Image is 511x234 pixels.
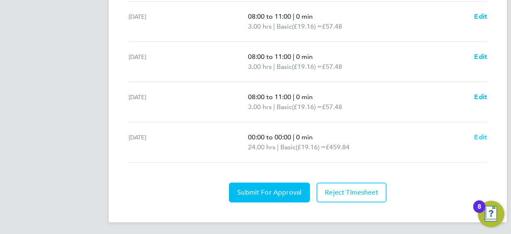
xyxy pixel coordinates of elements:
span: 0 min [296,133,313,141]
span: £57.48 [322,22,342,30]
span: | [273,103,275,111]
a: Edit [474,92,487,102]
span: Submit For Approval [237,188,302,197]
span: 3.00 hrs [248,22,272,30]
span: (£19.16) = [292,63,322,71]
span: Reject Timesheet [325,188,378,197]
span: | [273,63,275,71]
span: (£19.16) = [296,143,326,151]
a: Edit [474,52,487,62]
span: | [293,93,294,101]
span: | [293,53,294,61]
span: Basic [277,102,292,112]
span: 08:00 to 11:00 [248,53,291,61]
span: £57.48 [322,103,342,111]
span: 3.00 hrs [248,63,272,71]
a: Edit [474,12,487,22]
a: Edit [474,132,487,142]
span: 08:00 to 11:00 [248,12,291,20]
span: 00:00 to 00:00 [248,133,291,141]
span: 0 min [296,12,313,20]
button: Submit For Approval [229,183,310,202]
button: Reject Timesheet [316,183,387,202]
span: | [293,12,294,20]
span: | [293,133,294,141]
span: Basic [277,22,292,32]
span: Edit [474,12,487,20]
div: [DATE] [129,92,248,112]
span: 0 min [296,93,313,101]
span: Edit [474,93,487,101]
span: (£19.16) = [292,103,322,111]
button: Open Resource Center, 8 new notifications [478,201,504,227]
span: 0 min [296,53,313,61]
span: | [273,22,275,30]
span: Basic [277,62,292,72]
span: Edit [474,133,487,141]
span: Edit [474,53,487,61]
span: (£19.16) = [292,22,322,30]
span: £57.48 [322,63,342,71]
span: 24.00 hrs [248,143,275,151]
div: 8 [477,207,481,217]
div: [DATE] [129,52,248,72]
span: 3.00 hrs [248,103,272,111]
span: | [277,143,279,151]
span: Basic [280,142,296,152]
span: 08:00 to 11:00 [248,93,291,101]
span: £459.84 [326,143,350,151]
div: [DATE] [129,12,248,32]
div: [DATE] [129,132,248,152]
